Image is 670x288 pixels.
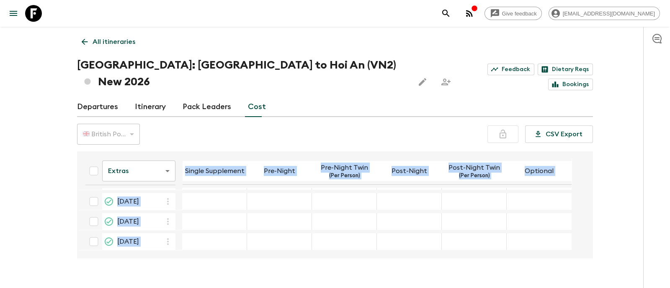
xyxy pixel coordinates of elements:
[248,97,266,117] a: Cost
[487,64,534,75] a: Feedback
[182,213,247,230] div: 19 Dec 2026; Single Supplement
[185,166,245,176] p: Single Supplement
[247,213,312,230] div: 19 Dec 2026; Pre-Night
[117,196,139,206] span: [DATE]
[93,37,135,47] p: All itineraries
[135,97,166,117] a: Itinerary
[442,233,507,250] div: 26 Dec 2026; Post-Night Twin
[5,5,22,22] button: menu
[329,173,360,179] p: (Per Person)
[77,33,140,50] a: All itineraries
[321,163,368,173] p: Pre-Night Twin
[448,163,500,173] p: Post-Night Twin
[538,64,593,75] a: Dietary Reqs
[549,7,660,20] div: [EMAIL_ADDRESS][DOMAIN_NAME]
[459,173,490,179] p: (Per Person)
[392,166,427,176] p: Post-Night
[525,166,554,176] p: Optional
[558,10,660,17] span: [EMAIL_ADDRESS][DOMAIN_NAME]
[525,125,593,143] button: CSV Export
[182,233,247,250] div: 26 Dec 2026; Single Supplement
[312,213,377,230] div: 19 Dec 2026; Pre-Night Twin
[312,233,377,250] div: 26 Dec 2026; Pre-Night Twin
[102,159,175,183] div: Extras
[183,97,231,117] a: Pack Leaders
[442,213,507,230] div: 19 Dec 2026; Post-Night Twin
[507,193,572,210] div: 22 Aug 2026; Optional
[377,233,442,250] div: 26 Dec 2026; Post-Night
[377,193,442,210] div: 22 Aug 2026; Post-Night
[442,193,507,210] div: 22 Aug 2026; Post-Night Twin
[77,97,118,117] a: Departures
[377,213,442,230] div: 19 Dec 2026; Post-Night
[484,7,542,20] a: Give feedback
[117,237,139,247] span: [DATE]
[548,79,593,90] a: Bookings
[438,5,454,22] button: search adventures
[77,122,140,146] div: 🇬🇧 British Pound (GBP)
[497,10,541,17] span: Give feedback
[104,217,114,227] svg: Proposed
[77,57,407,90] h1: [GEOGRAPHIC_DATA]: [GEOGRAPHIC_DATA] to Hoi An (VN2) New 2026
[247,193,312,210] div: 22 Aug 2026; Pre-Night
[85,163,102,179] div: Select all
[507,233,572,250] div: 26 Dec 2026; Optional
[264,166,295,176] p: Pre-Night
[117,217,139,227] span: [DATE]
[247,233,312,250] div: 26 Dec 2026; Pre-Night
[414,74,431,90] button: Edit this itinerary
[104,196,114,206] svg: Proposed
[182,193,247,210] div: 22 Aug 2026; Single Supplement
[438,74,454,90] span: Share this itinerary
[312,193,377,210] div: 22 Aug 2026; Pre-Night Twin
[507,213,572,230] div: 19 Dec 2026; Optional
[104,237,114,247] svg: Proposed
